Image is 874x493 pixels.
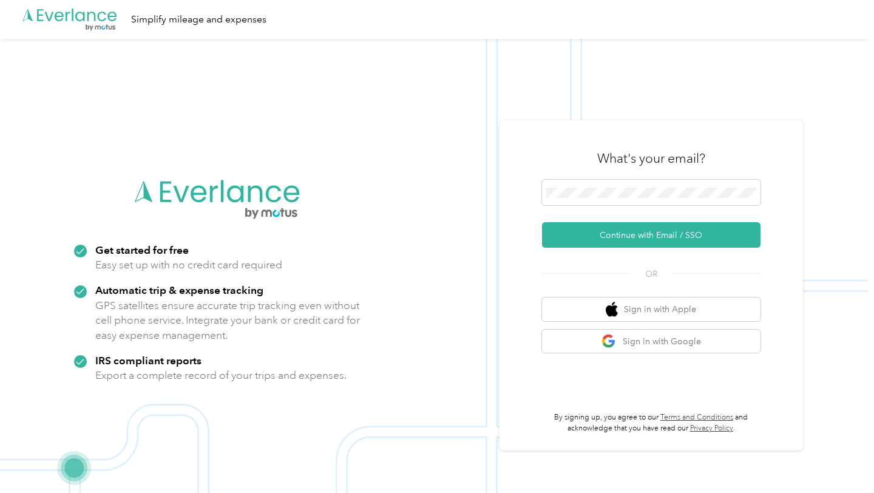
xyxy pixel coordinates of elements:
strong: Automatic trip & expense tracking [95,284,263,296]
p: GPS satellites ensure accurate trip tracking even without cell phone service. Integrate your bank... [95,298,361,343]
p: By signing up, you agree to our and acknowledge that you have read our . [542,412,761,433]
strong: IRS compliant reports [95,354,202,367]
p: Export a complete record of your trips and expenses. [95,368,347,383]
a: Terms and Conditions [660,413,733,422]
span: OR [630,268,672,280]
img: google logo [601,334,617,349]
p: Easy set up with no credit card required [95,257,282,273]
h3: What's your email? [597,150,705,167]
strong: Get started for free [95,243,189,256]
a: Privacy Policy [690,424,733,433]
button: apple logoSign in with Apple [542,297,761,321]
button: Continue with Email / SSO [542,222,761,248]
button: google logoSign in with Google [542,330,761,353]
img: apple logo [606,302,618,317]
div: Simplify mileage and expenses [131,12,266,27]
